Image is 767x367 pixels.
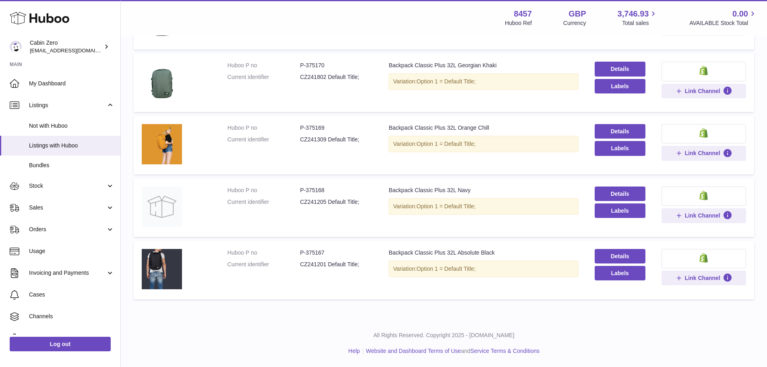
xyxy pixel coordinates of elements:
span: [EMAIL_ADDRESS][DOMAIN_NAME] [30,47,118,54]
dt: Huboo P no [227,249,300,257]
img: internalAdmin-8457@internal.huboo.com [10,41,22,53]
dd: P-375170 [300,62,372,69]
a: Details [595,249,645,263]
span: Channels [29,313,114,320]
a: Details [595,62,645,76]
dt: Current identifier [227,261,300,268]
li: and [363,347,540,355]
div: Variation: [389,198,578,215]
img: shopify-small.png [699,66,708,75]
dd: CZ241802 Default Title; [300,73,372,81]
span: Link Channel [685,149,720,157]
button: Link Channel [662,208,746,223]
div: Currency [563,19,586,27]
span: Option 1 = Default Title; [417,265,476,272]
span: Total sales [622,19,658,27]
div: Backpack Classic Plus 32L Navy [389,187,578,194]
button: Link Channel [662,271,746,285]
a: Details [595,187,645,201]
span: Usage [29,247,114,255]
img: shopify-small.png [699,253,708,263]
div: Cabin Zero [30,39,102,54]
dd: CZ241309 Default Title; [300,136,372,143]
span: Option 1 = Default Title; [417,78,476,85]
div: Variation: [389,261,578,277]
strong: GBP [569,8,586,19]
dt: Current identifier [227,73,300,81]
dd: P-375168 [300,187,372,194]
span: Link Channel [685,274,720,282]
span: Listings [29,102,106,109]
dd: P-375167 [300,249,372,257]
dd: P-375169 [300,124,372,132]
img: Backpack Classic Plus 32L Navy [142,187,182,227]
strong: 8457 [514,8,532,19]
span: Option 1 = Default Title; [417,203,476,209]
span: My Dashboard [29,80,114,87]
img: Backpack Classic Plus 32L Orange Chill [142,124,182,164]
span: Cases [29,291,114,299]
dt: Huboo P no [227,187,300,194]
a: 0.00 AVAILABLE Stock Total [689,8,757,27]
span: Link Channel [685,212,720,219]
span: Listings with Huboo [29,142,114,149]
span: Invoicing and Payments [29,269,106,277]
dd: CZ241205 Default Title; [300,198,372,206]
a: 3,746.93 Total sales [618,8,658,27]
a: Details [595,124,645,139]
a: Help [348,348,360,354]
span: Settings [29,334,114,342]
div: Variation: [389,136,578,152]
dt: Current identifier [227,136,300,143]
button: Labels [595,266,645,280]
span: AVAILABLE Stock Total [689,19,757,27]
img: Backpack Classic Plus 32L Absolute Black [142,249,182,289]
div: Variation: [389,73,578,90]
div: Backpack Classic Plus 32L Orange Chill [389,124,578,132]
img: Backpack Classic Plus 32L Georgian Khaki [142,62,182,102]
span: Link Channel [685,87,720,95]
dd: CZ241201 Default Title; [300,261,372,268]
button: Link Channel [662,84,746,98]
a: Service Terms & Conditions [470,348,540,354]
span: 0.00 [732,8,748,19]
span: Sales [29,204,106,211]
img: shopify-small.png [699,191,708,200]
div: Huboo Ref [505,19,532,27]
div: Backpack Classic Plus 32L Georgian Khaki [389,62,578,69]
button: Labels [595,203,645,218]
span: Orders [29,226,106,233]
button: Labels [595,79,645,93]
img: shopify-small.png [699,128,708,138]
span: Bundles [29,162,114,169]
dt: Current identifier [227,198,300,206]
span: Stock [29,182,106,190]
dt: Huboo P no [227,62,300,69]
a: Log out [10,337,111,351]
span: Option 1 = Default Title; [417,141,476,147]
div: Backpack Classic Plus 32L Absolute Black [389,249,578,257]
a: Website and Dashboard Terms of Use [366,348,461,354]
button: Labels [595,141,645,156]
button: Link Channel [662,146,746,160]
dt: Huboo P no [227,124,300,132]
span: 3,746.93 [618,8,649,19]
p: All Rights Reserved. Copyright 2025 - [DOMAIN_NAME] [127,332,761,339]
span: Not with Huboo [29,122,114,130]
